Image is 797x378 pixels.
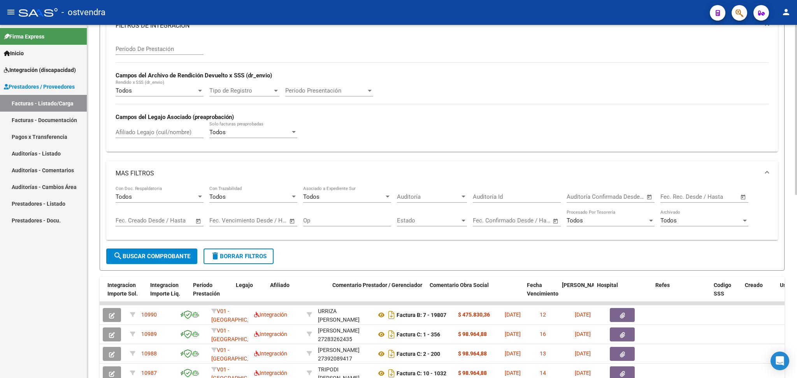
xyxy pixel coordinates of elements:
span: Auditoría [397,193,460,200]
div: MAS FILTROS [106,186,778,240]
mat-icon: search [113,251,123,261]
input: Fecha inicio [473,217,504,224]
div: 27283262435 [318,326,370,343]
mat-expansion-panel-header: FILTROS DE INTEGRACION [106,13,778,38]
strong: Factura C: 2 - 200 [397,351,440,357]
input: Fecha inicio [660,193,692,200]
span: Período Prestación [193,282,220,297]
span: Integración [254,311,287,318]
button: Open calendar [645,192,654,201]
datatable-header-cell: Codigo SSS [711,277,742,311]
input: Fecha fin [699,193,737,200]
span: 14 [540,370,546,376]
span: Estado [397,217,460,224]
span: Legajo [236,282,253,288]
div: [PERSON_NAME] [318,346,360,355]
i: Descargar documento [386,309,397,321]
span: Creado [745,282,763,288]
input: Fecha fin [154,217,192,224]
input: Fecha fin [511,217,549,224]
strong: $ 98.964,88 [458,370,487,376]
input: Fecha inicio [116,217,147,224]
span: Integracion Importe Sol. [107,282,138,297]
span: Hospital [597,282,618,288]
span: Fecha Vencimiento [527,282,558,297]
datatable-header-cell: Fecha Confimado [559,277,594,311]
div: Open Intercom Messenger [771,352,789,370]
span: Firma Express [4,32,44,41]
span: [DATE] [505,311,521,318]
span: Todos [660,217,677,224]
span: 13 [540,350,546,357]
datatable-header-cell: Comentario Prestador / Gerenciador [329,277,427,311]
button: Open calendar [739,192,748,201]
div: FILTROS DE INTEGRACION [106,38,778,151]
strong: $ 475.830,36 [458,311,490,318]
span: [PERSON_NAME] [562,282,604,288]
span: Comentario Prestador / Gerenciador [332,282,422,288]
span: Integracion Importe Liq. [150,282,180,297]
input: Fecha inicio [209,217,241,224]
datatable-header-cell: Legajo [233,277,255,311]
span: [DATE] [505,331,521,337]
span: [DATE] [575,311,591,318]
span: Inicio [4,49,24,58]
span: Todos [209,193,226,200]
span: [DATE] [575,350,591,357]
datatable-header-cell: Fecha Vencimiento [524,277,559,311]
span: Todos [209,129,226,136]
span: Codigo SSS [714,282,731,297]
span: 10987 [141,370,157,376]
span: 10989 [141,331,157,337]
span: Todos [116,87,132,94]
span: Buscar Comprobante [113,253,190,260]
span: 12 [540,311,546,318]
strong: Factura C: 10 - 1032 [397,370,446,376]
datatable-header-cell: Comentario Obra Social [427,277,524,311]
span: Integración (discapacidad) [4,66,76,74]
div: 27235676090 [318,307,370,323]
mat-icon: person [781,7,791,17]
input: Fecha fin [605,193,643,200]
strong: Campos del Legajo Asociado (preaprobación) [116,114,234,121]
i: Descargar documento [386,348,397,360]
input: Fecha inicio [567,193,598,200]
span: Refes [655,282,670,288]
div: [PERSON_NAME] [318,326,360,335]
datatable-header-cell: Integracion Importe Sol. [104,277,147,311]
button: Buscar Comprobante [106,248,197,264]
span: Prestadores / Proveedores [4,82,75,91]
button: Borrar Filtros [204,248,274,264]
mat-icon: delete [211,251,220,261]
span: Borrar Filtros [211,253,267,260]
span: 10988 [141,350,157,357]
span: Período Presentación [285,87,366,94]
mat-icon: menu [6,7,16,17]
strong: Factura C: 1 - 356 [397,331,440,338]
i: Descargar documento [386,328,397,341]
span: - ostvendra [61,4,105,21]
datatable-header-cell: Afiliado [267,277,329,311]
span: Integración [254,331,287,337]
span: [DATE] [575,331,591,337]
mat-panel-title: MAS FILTROS [116,169,759,178]
datatable-header-cell: Período Prestación [190,277,233,311]
span: [DATE] [505,370,521,376]
button: Open calendar [288,217,297,226]
datatable-header-cell: Refes [652,277,711,311]
strong: Factura B: 7 - 19807 [397,312,446,318]
span: 10990 [141,311,157,318]
span: Todos [116,193,132,200]
span: Todos [303,193,320,200]
datatable-header-cell: Hospital [594,277,652,311]
button: Open calendar [194,217,203,226]
datatable-header-cell: Creado [742,277,777,311]
span: Integración [254,370,287,376]
strong: $ 98.964,88 [458,350,487,357]
span: [DATE] [505,350,521,357]
mat-panel-title: FILTROS DE INTEGRACION [116,21,759,30]
span: 16 [540,331,546,337]
mat-expansion-panel-header: MAS FILTROS [106,161,778,186]
span: [DATE] [575,370,591,376]
input: Fecha fin [248,217,286,224]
